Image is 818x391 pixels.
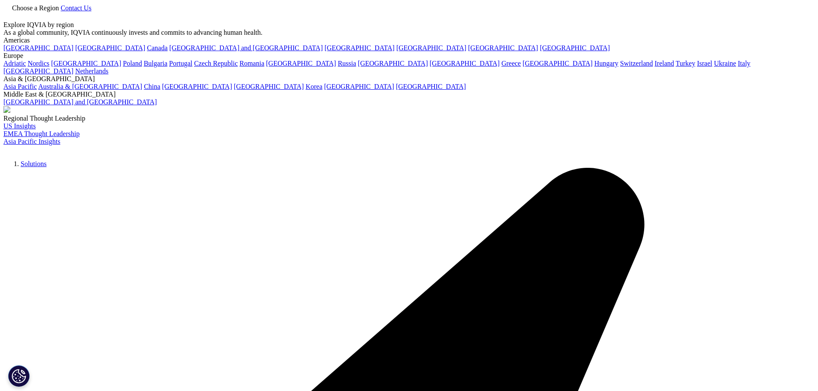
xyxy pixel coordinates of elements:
a: Czech Republic [194,60,238,67]
a: Israel [697,60,712,67]
a: [GEOGRAPHIC_DATA] [51,60,121,67]
div: As a global community, IQVIA continuously invests and commits to advancing human health. [3,29,815,36]
a: [GEOGRAPHIC_DATA] [324,83,394,90]
a: [GEOGRAPHIC_DATA] [75,44,145,52]
a: Canada [147,44,167,52]
a: [GEOGRAPHIC_DATA] [3,44,73,52]
a: Australia & [GEOGRAPHIC_DATA] [38,83,142,90]
a: Turkey [676,60,696,67]
a: [GEOGRAPHIC_DATA] [396,44,466,52]
a: [GEOGRAPHIC_DATA] and [GEOGRAPHIC_DATA] [3,98,157,106]
div: Asia & [GEOGRAPHIC_DATA] [3,75,815,83]
a: [GEOGRAPHIC_DATA] [523,60,593,67]
button: Cookies Settings [8,365,30,387]
div: Americas [3,36,815,44]
a: [GEOGRAPHIC_DATA] [468,44,538,52]
a: Asia Pacific Insights [3,138,60,145]
div: Regional Thought Leadership [3,115,815,122]
a: [GEOGRAPHIC_DATA] [358,60,428,67]
a: Korea [306,83,322,90]
a: EMEA Thought Leadership [3,130,79,137]
a: Ireland [655,60,674,67]
span: Choose a Region [12,4,59,12]
div: Explore IQVIA by region [3,21,815,29]
a: Romania [240,60,265,67]
a: [GEOGRAPHIC_DATA] [540,44,610,52]
a: [GEOGRAPHIC_DATA] [234,83,304,90]
a: Bulgaria [144,60,167,67]
a: Nordics [27,60,49,67]
a: [GEOGRAPHIC_DATA] [162,83,232,90]
a: Asia Pacific [3,83,37,90]
a: US Insights [3,122,36,130]
a: Greece [502,60,521,67]
a: [GEOGRAPHIC_DATA] [325,44,395,52]
a: Italy [738,60,750,67]
a: Portugal [169,60,192,67]
img: 2093_analyzing-data-using-big-screen-display-and-laptop.png [3,106,10,113]
a: Ukraine [714,60,736,67]
a: China [144,83,160,90]
div: Middle East & [GEOGRAPHIC_DATA] [3,91,815,98]
a: Switzerland [620,60,653,67]
a: Russia [338,60,356,67]
a: [GEOGRAPHIC_DATA] and [GEOGRAPHIC_DATA] [169,44,322,52]
a: Adriatic [3,60,26,67]
a: [GEOGRAPHIC_DATA] [396,83,466,90]
a: [GEOGRAPHIC_DATA] [266,60,336,67]
a: Netherlands [75,67,108,75]
a: Contact Us [61,4,91,12]
a: Hungary [594,60,618,67]
a: [GEOGRAPHIC_DATA] [430,60,500,67]
a: Poland [123,60,142,67]
a: [GEOGRAPHIC_DATA] [3,67,73,75]
div: Europe [3,52,815,60]
a: Solutions [21,160,46,167]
